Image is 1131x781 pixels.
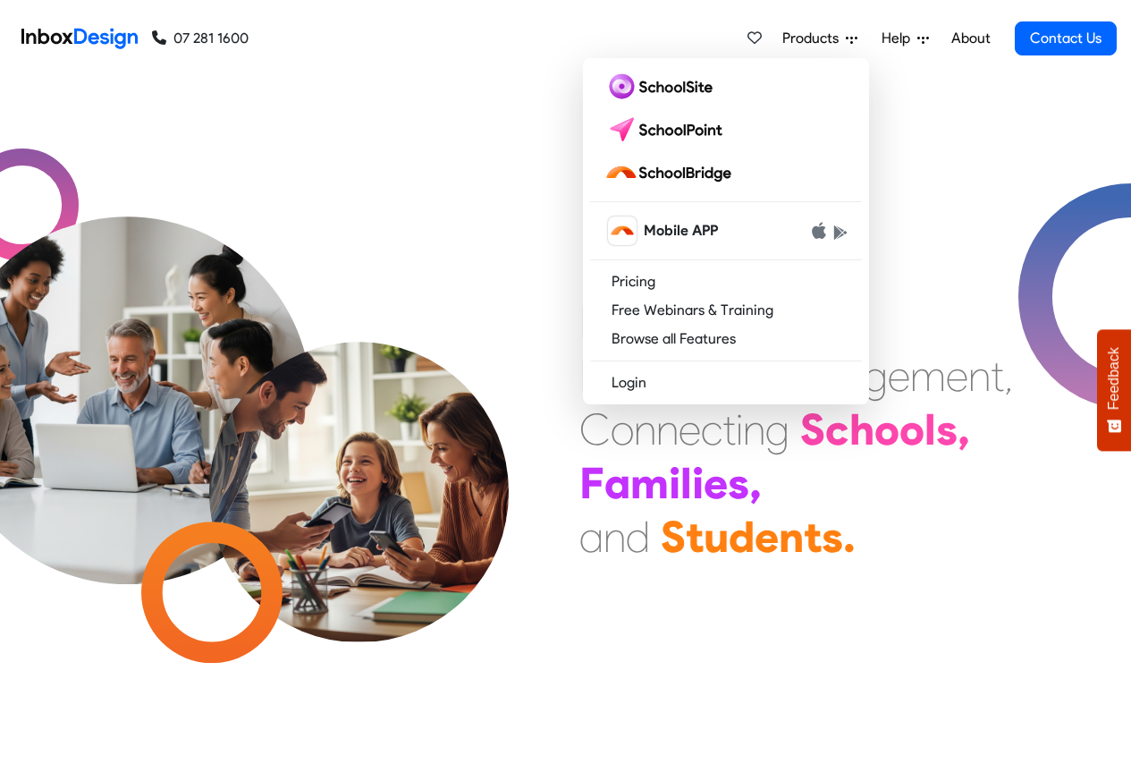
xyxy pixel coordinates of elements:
[172,267,546,642] img: parents_with_child.png
[849,403,874,456] div: h
[1097,329,1131,451] button: Feedback - Show survey
[743,403,765,456] div: n
[775,21,865,56] a: Products
[611,403,634,456] div: o
[701,403,722,456] div: c
[958,403,970,456] div: ,
[579,349,602,403] div: E
[590,296,862,325] a: Free Webinars & Training
[679,403,701,456] div: e
[1106,347,1122,410] span: Feedback
[656,403,679,456] div: n
[626,510,650,564] div: d
[936,403,958,456] div: s
[874,403,899,456] div: o
[843,510,856,564] div: .
[991,349,1004,403] div: t
[644,220,718,242] span: Mobile APP
[874,21,936,56] a: Help
[634,403,656,456] div: n
[604,115,730,144] img: schoolpoint logo
[1004,349,1013,403] div: ,
[669,456,680,510] div: i
[604,456,630,510] div: a
[579,510,603,564] div: a
[864,349,888,403] div: g
[583,58,869,404] div: Products
[604,158,739,187] img: schoolbridge logo
[749,456,762,510] div: ,
[608,216,637,245] img: schoolbridge icon
[755,510,779,564] div: e
[590,325,862,353] a: Browse all Features
[800,403,825,456] div: S
[729,510,755,564] div: d
[728,456,749,510] div: s
[603,510,626,564] div: n
[722,403,736,456] div: t
[822,510,843,564] div: s
[579,456,604,510] div: F
[899,403,924,456] div: o
[680,456,692,510] div: l
[604,72,720,101] img: schoolsite logo
[946,349,968,403] div: e
[692,456,704,510] div: i
[579,403,611,456] div: C
[910,349,946,403] div: m
[590,369,862,397] a: Login
[882,28,917,49] span: Help
[630,456,669,510] div: m
[782,28,846,49] span: Products
[765,403,789,456] div: g
[704,456,728,510] div: e
[590,267,862,296] a: Pricing
[968,349,991,403] div: n
[804,510,822,564] div: t
[579,295,614,349] div: M
[924,403,936,456] div: l
[825,403,849,456] div: c
[1015,21,1117,55] a: Contact Us
[946,21,995,56] a: About
[152,28,249,49] a: 07 281 1600
[686,510,704,564] div: t
[779,510,804,564] div: n
[888,349,910,403] div: e
[661,510,686,564] div: S
[736,403,743,456] div: i
[590,209,862,252] a: schoolbridge icon Mobile APP
[704,510,729,564] div: u
[579,295,1013,564] div: Maximising Efficient & Engagement, Connecting Schools, Families, and Students.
